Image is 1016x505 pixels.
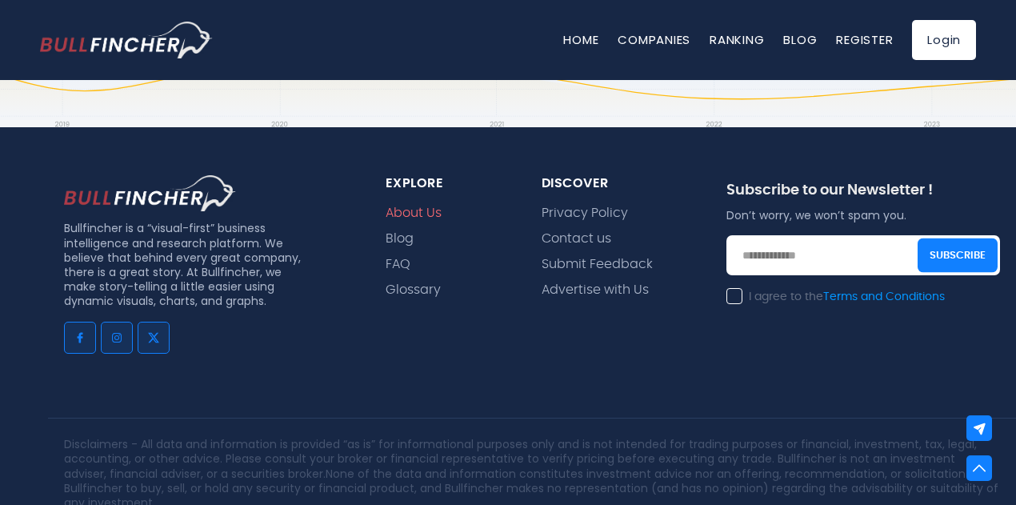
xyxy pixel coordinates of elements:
[386,283,441,298] a: Glossary
[726,208,1000,222] p: Don’t worry, we won’t spam you.
[823,291,945,303] a: Terms and Conditions
[386,206,442,221] a: About Us
[386,175,503,192] div: explore
[542,206,628,221] a: Privacy Policy
[542,257,653,272] a: Submit Feedback
[386,231,414,246] a: Blog
[726,315,970,378] iframe: reCAPTCHA
[783,31,817,48] a: Blog
[542,175,688,192] div: Discover
[64,175,236,212] img: footer logo
[912,20,976,60] a: Login
[726,290,945,304] label: I agree to the
[64,221,307,308] p: Bullfincher is a “visual-first” business intelligence and research platform. We believe that behi...
[618,31,690,48] a: Companies
[40,22,212,58] a: Go to homepage
[563,31,598,48] a: Home
[726,182,1000,208] div: Subscribe to our Newsletter !
[64,322,96,354] a: Go to facebook
[101,322,133,354] a: Go to instagram
[918,238,998,273] button: Subscribe
[386,257,410,272] a: FAQ
[710,31,764,48] a: Ranking
[836,31,893,48] a: Register
[542,231,611,246] a: Contact us
[138,322,170,354] a: Go to twitter
[542,283,649,298] a: Advertise with Us
[40,22,213,58] img: Bullfincher logo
